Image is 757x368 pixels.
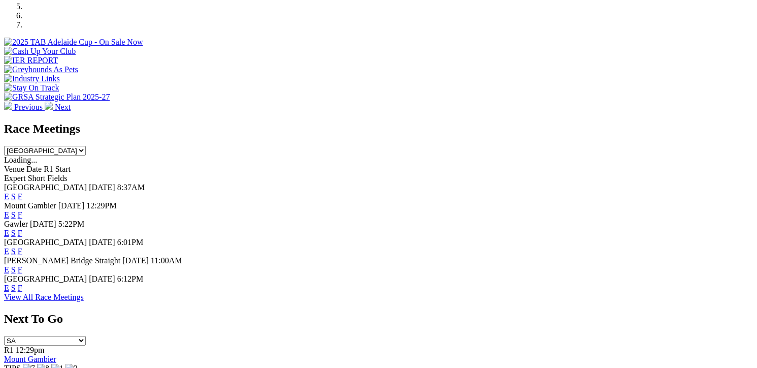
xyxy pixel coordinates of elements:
[4,293,84,301] a: View All Race Meetings
[151,256,182,265] span: 11:00AM
[4,312,753,326] h2: Next To Go
[4,165,24,173] span: Venue
[4,220,28,228] span: Gawler
[45,102,53,110] img: chevron-right-pager-white.svg
[11,192,16,201] a: S
[89,274,115,283] span: [DATE]
[55,103,71,111] span: Next
[86,201,117,210] span: 12:29PM
[4,210,9,219] a: E
[4,93,110,102] img: GRSA Strategic Plan 2025-27
[11,265,16,274] a: S
[45,103,71,111] a: Next
[58,220,85,228] span: 5:22PM
[4,83,59,93] img: Stay On Track
[18,247,22,256] a: F
[117,183,145,192] span: 8:37AM
[4,74,60,83] img: Industry Links
[11,284,16,292] a: S
[117,238,144,247] span: 6:01PM
[4,355,56,363] a: Mount Gambier
[18,284,22,292] a: F
[4,103,45,111] a: Previous
[11,247,16,256] a: S
[4,274,87,283] span: [GEOGRAPHIC_DATA]
[30,220,56,228] span: [DATE]
[26,165,42,173] span: Date
[4,192,9,201] a: E
[58,201,85,210] span: [DATE]
[47,174,67,182] span: Fields
[4,65,78,74] img: Greyhounds As Pets
[18,265,22,274] a: F
[122,256,149,265] span: [DATE]
[4,265,9,274] a: E
[89,183,115,192] span: [DATE]
[4,229,9,237] a: E
[4,174,26,182] span: Expert
[4,156,37,164] span: Loading...
[4,183,87,192] span: [GEOGRAPHIC_DATA]
[4,284,9,292] a: E
[44,165,71,173] span: R1 Start
[18,192,22,201] a: F
[14,103,43,111] span: Previous
[18,229,22,237] a: F
[4,102,12,110] img: chevron-left-pager-white.svg
[4,247,9,256] a: E
[4,122,753,136] h2: Race Meetings
[28,174,46,182] span: Short
[4,47,76,56] img: Cash Up Your Club
[11,229,16,237] a: S
[4,346,14,354] span: R1
[4,56,58,65] img: IER REPORT
[89,238,115,247] span: [DATE]
[4,201,56,210] span: Mount Gambier
[4,238,87,247] span: [GEOGRAPHIC_DATA]
[16,346,45,354] span: 12:29pm
[4,256,120,265] span: [PERSON_NAME] Bridge Straight
[4,38,143,47] img: 2025 TAB Adelaide Cup - On Sale Now
[117,274,144,283] span: 6:12PM
[18,210,22,219] a: F
[11,210,16,219] a: S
